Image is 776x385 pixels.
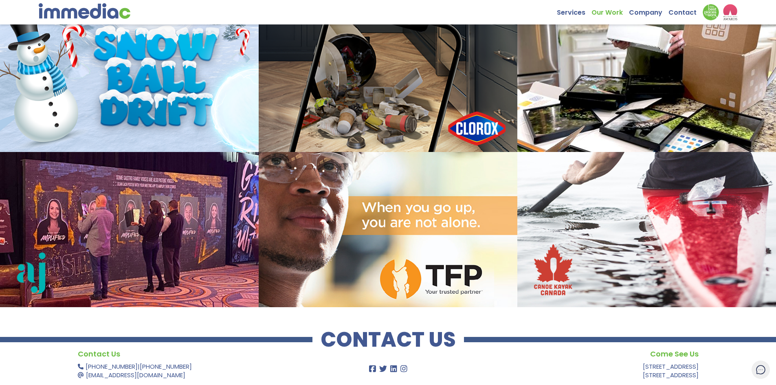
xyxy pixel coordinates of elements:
[86,371,185,379] a: [EMAIL_ADDRESS][DOMAIN_NAME]
[557,4,591,17] a: Services
[446,348,699,360] h4: Come See Us
[668,4,703,17] a: Contact
[140,362,192,371] a: [PHONE_NUMBER]
[703,4,719,20] img: Down
[78,362,330,379] p: |
[86,362,138,371] a: [PHONE_NUMBER]
[78,348,330,360] h4: Contact Us
[591,4,629,17] a: Our Work
[39,3,130,19] img: immediac
[312,332,464,348] h2: CONTACT US
[629,4,668,17] a: Company
[643,362,699,379] a: [STREET_ADDRESS][STREET_ADDRESS]
[723,4,737,20] img: logo2_wea_nobg.webp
